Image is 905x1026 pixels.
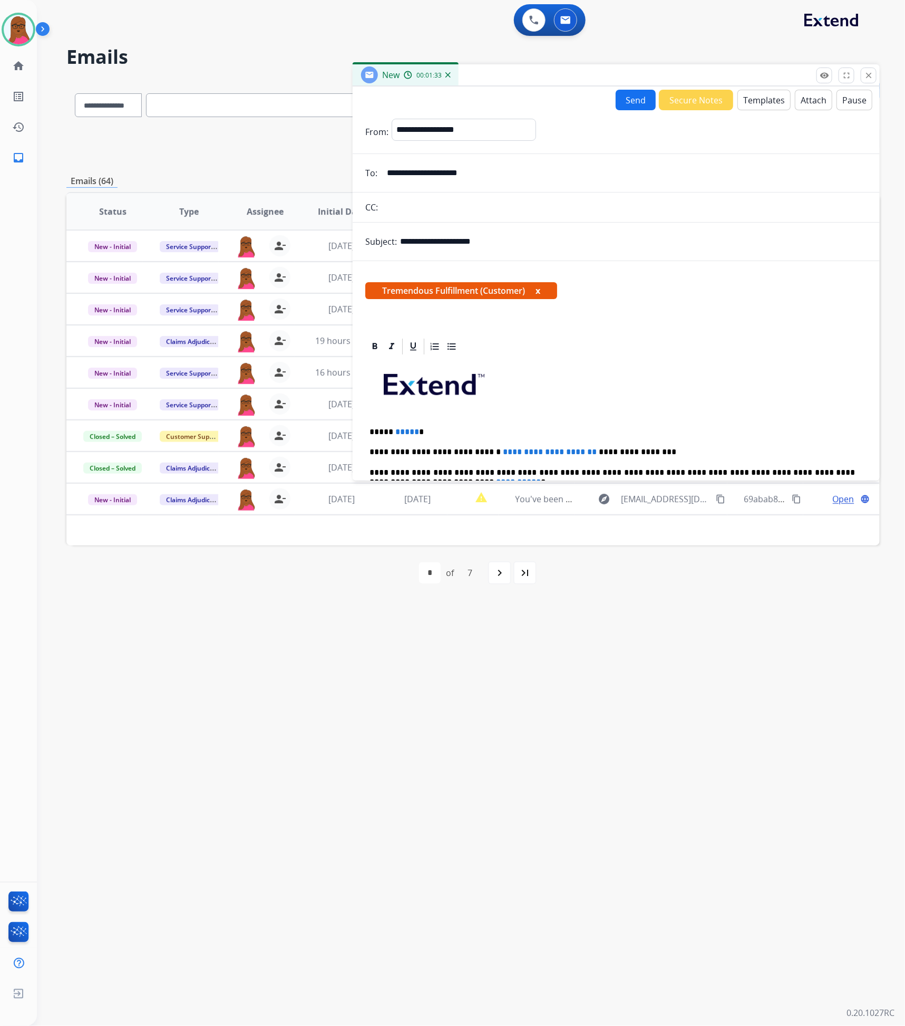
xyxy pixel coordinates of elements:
mat-icon: navigate_next [493,567,506,579]
div: 7 [459,562,481,583]
img: agent-avatar [236,425,257,447]
span: [EMAIL_ADDRESS][DOMAIN_NAME] [621,493,709,505]
span: Open [833,493,854,505]
span: [DATE] [328,493,355,505]
div: Bold [367,339,383,354]
span: Tremendous Fulfillment (Customer) [365,282,557,299]
span: New - Initial [88,494,137,505]
p: From: [365,126,388,138]
mat-icon: report_problem [475,491,488,504]
button: Send [616,90,656,110]
mat-icon: history [12,121,25,133]
mat-icon: person_remove [274,271,286,284]
button: Pause [836,90,872,110]
h2: Emails [66,46,880,68]
img: agent-avatar [236,362,257,384]
span: 19 hours ago [315,335,367,347]
mat-icon: person_remove [274,334,286,347]
p: To: [365,167,377,179]
mat-icon: content_copy [792,494,801,504]
span: You've been assigned a new service order: 682d31b6-9040-4344-96f6-35ddc0cf1eae [515,493,845,505]
img: agent-avatar [236,235,257,257]
span: Status [99,205,126,218]
span: Initial Date [318,205,365,218]
img: agent-avatar [236,394,257,416]
img: agent-avatar [236,267,257,289]
button: x [536,284,540,297]
span: New - Initial [88,368,137,379]
mat-icon: person_remove [274,398,286,410]
img: agent-avatar [236,457,257,479]
div: Underline [405,339,421,354]
span: 69abab88-6b45-492d-9852-31f7fd15c5d9 [744,493,905,505]
mat-icon: inbox [12,151,25,164]
span: Service Support [160,241,220,252]
div: Ordered List [427,339,443,354]
span: Closed – Solved [83,463,142,474]
mat-icon: person_remove [274,429,286,442]
mat-icon: home [12,60,25,72]
span: Assignee [247,205,284,218]
mat-icon: person_remove [274,366,286,379]
span: [DATE] [404,493,431,505]
mat-icon: person_remove [274,493,286,505]
span: New - Initial [88,241,137,252]
span: New [382,69,400,81]
mat-icon: language [860,494,870,504]
span: Service Support [160,304,220,315]
span: Claims Adjudication [160,336,232,347]
span: New - Initial [88,273,137,284]
img: agent-avatar [236,330,257,352]
span: [DATE] [328,430,355,442]
span: [DATE] [328,272,355,283]
span: Type [179,205,199,218]
span: 16 hours ago [315,367,367,378]
mat-icon: person_remove [274,461,286,474]
span: Claims Adjudication [160,494,232,505]
img: agent-avatar [236,488,257,511]
span: 00:01:33 [416,71,442,80]
button: Templates [737,90,791,110]
mat-icon: last_page [519,567,531,579]
span: [DATE] [328,240,355,252]
div: Bullet List [444,339,460,354]
mat-icon: person_remove [274,239,286,252]
span: Service Support [160,399,220,410]
mat-icon: remove_red_eye [820,71,829,80]
mat-icon: list_alt [12,90,25,103]
p: Emails (64) [66,175,118,188]
span: New - Initial [88,304,137,315]
button: Secure Notes [659,90,733,110]
mat-icon: content_copy [716,494,725,504]
img: avatar [4,15,33,44]
span: [DATE] [328,398,355,410]
mat-icon: close [864,71,873,80]
mat-icon: explore [598,493,610,505]
span: Service Support [160,273,220,284]
p: CC: [365,201,378,214]
div: of [446,567,454,579]
img: agent-avatar [236,299,257,321]
div: Italic [384,339,400,354]
span: New - Initial [88,336,137,347]
mat-icon: person_remove [274,303,286,315]
p: 0.20.1027RC [846,1007,894,1020]
span: Service Support [160,368,220,379]
span: Closed – Solved [83,431,142,442]
span: Customer Support [160,431,228,442]
mat-icon: fullscreen [842,71,851,80]
span: New - Initial [88,399,137,410]
span: Claims Adjudication [160,463,232,474]
span: [DATE] [328,462,355,473]
button: Attach [795,90,832,110]
p: Subject: [365,235,397,248]
span: [DATE] [328,303,355,315]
